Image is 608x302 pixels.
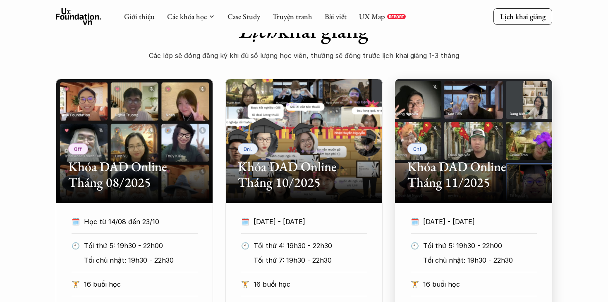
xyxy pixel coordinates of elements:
a: Giới thiệu [124,12,155,21]
p: Tối chủ nhật: 19h30 - 22h30 [423,254,537,266]
p: [DATE] - [DATE] [423,215,522,228]
p: 🕙 [411,239,419,252]
p: Học từ 14/08 đến 23/10 [84,215,182,228]
p: Tối thứ 5: 19h30 - 22h00 [84,239,198,252]
h2: Khóa DAD Online Tháng 11/2025 [407,159,540,191]
p: 🗓️ [411,215,419,228]
p: Tối chủ nhật: 19h30 - 22h30 [84,254,198,266]
p: 🗓️ [241,215,249,228]
h2: Khóa DAD Online Tháng 10/2025 [238,159,370,191]
p: 🏋️ [72,278,80,290]
p: Tối thứ 7: 19h30 - 22h30 [254,254,367,266]
p: 🏋️ [241,278,249,290]
a: REPORT [387,14,406,19]
p: 🕙 [72,239,80,252]
p: Tối thứ 4: 19h30 - 22h30 [254,239,367,252]
h1: khai giảng [139,17,469,43]
p: 16 buổi học [254,278,367,290]
a: Lịch khai giảng [493,8,552,24]
p: Onl [244,146,252,152]
p: REPORT [389,14,404,19]
p: Onl [413,146,422,152]
p: 🏋️ [411,278,419,290]
a: Case Study [227,12,260,21]
p: 🗓️ [72,215,80,228]
p: Các lớp sẽ đóng đăng ký khi đủ số lượng học viên, thường sẽ đóng trước lịch khai giảng 1-3 tháng [139,49,469,62]
p: 16 buổi học [84,278,198,290]
h2: Khóa DAD Online Tháng 08/2025 [68,159,201,191]
p: 16 buổi học [423,278,537,290]
a: Các khóa học [167,12,207,21]
a: UX Map [359,12,385,21]
p: Tối thứ 5: 19h30 - 22h00 [423,239,537,252]
p: [DATE] - [DATE] [254,215,352,228]
p: 🕙 [241,239,249,252]
a: Truyện tranh [273,12,312,21]
a: Bài viết [325,12,347,21]
p: Off [74,146,82,152]
p: Lịch khai giảng [500,12,546,21]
